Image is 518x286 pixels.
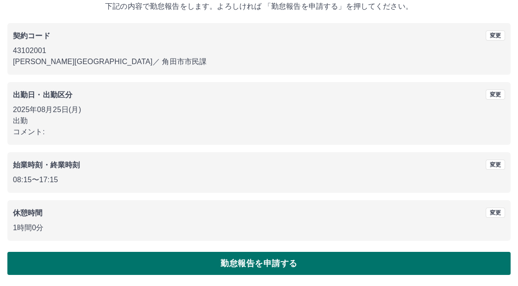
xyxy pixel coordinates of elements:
button: 変更 [486,30,505,41]
button: 変更 [486,208,505,218]
p: コメント: [13,126,505,137]
button: 勤怠報告を申請する [7,252,511,275]
p: 08:15 〜 17:15 [13,174,505,185]
b: 始業時刻・終業時刻 [13,161,80,169]
p: 出勤 [13,115,505,126]
button: 変更 [486,89,505,100]
b: 休憩時間 [13,209,43,217]
b: 出勤日・出勤区分 [13,91,72,99]
b: 契約コード [13,32,50,40]
p: 2025年08月25日(月) [13,104,505,115]
button: 変更 [486,160,505,170]
p: 43102001 [13,45,505,56]
p: 1時間0分 [13,222,505,233]
p: 下記の内容で勤怠報告をします。よろしければ 「勤怠報告を申請する」を押してください。 [7,1,511,12]
p: [PERSON_NAME][GEOGRAPHIC_DATA] ／ 角田市市民課 [13,56,505,67]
